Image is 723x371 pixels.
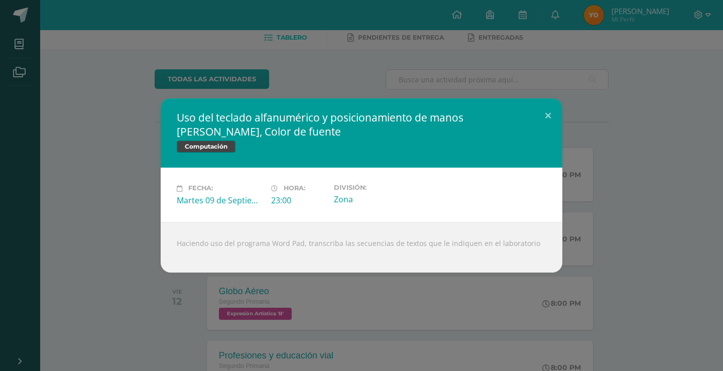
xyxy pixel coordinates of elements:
div: Martes 09 de Septiembre [177,195,263,206]
label: División: [334,184,420,191]
div: Zona [334,194,420,205]
h2: Uso del teclado alfanumérico y posicionamiento de manos [PERSON_NAME], Color de fuente [177,110,546,139]
button: Close (Esc) [534,98,562,133]
div: 23:00 [271,195,326,206]
span: Computación [177,141,235,153]
span: Fecha: [188,185,213,192]
div: Haciendo uso del programa Word Pad, transcriba las secuencias de textos que le indiquen en el lab... [161,222,562,273]
span: Hora: [284,185,305,192]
